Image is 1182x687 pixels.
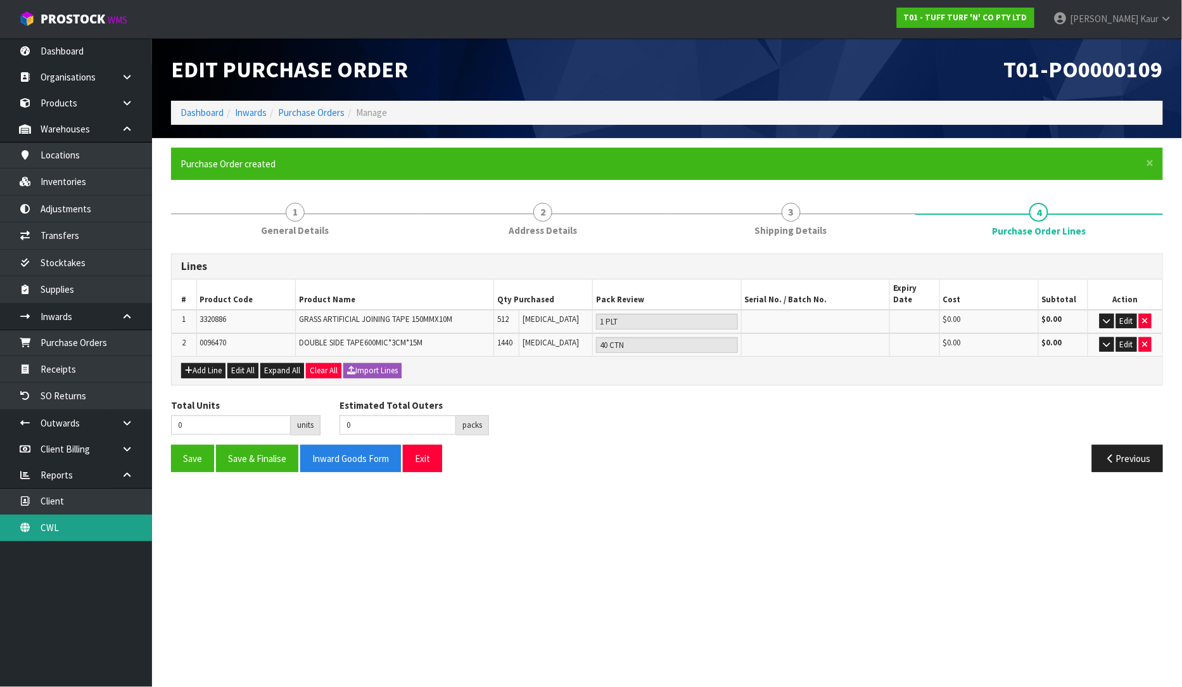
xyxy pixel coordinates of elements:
span: Address Details [509,224,577,237]
span: 4 [1029,203,1048,222]
span: 3320886 [200,314,227,324]
input: Total Units [171,415,291,435]
a: Dashboard [181,106,224,119]
span: × [1147,154,1154,172]
span: [MEDICAL_DATA] [523,337,579,348]
button: Edit [1116,314,1137,329]
span: 2 [533,203,552,222]
th: Qty Purchased [493,279,592,310]
th: Expiry Date [890,279,939,310]
span: Edit Purchase Order [171,55,408,84]
span: 3 [782,203,801,222]
span: 1440 [497,337,512,348]
span: T01-PO0000109 [1004,55,1163,84]
button: Clear All [306,363,341,378]
strong: $0.00 [1042,314,1062,324]
button: Save & Finalise [216,445,298,472]
button: Previous [1092,445,1163,472]
button: Edit All [227,363,258,378]
a: T01 - TUFF TURF 'N' CO PTY LTD [897,8,1034,28]
th: Serial No. / Batch No. [741,279,890,310]
th: Product Code [196,279,295,310]
span: 512 [497,314,509,324]
th: Pack Review [593,279,742,310]
span: Expand All [264,365,300,376]
span: 1 [182,314,186,324]
th: Cost [939,279,1038,310]
span: [MEDICAL_DATA] [523,314,579,324]
span: [PERSON_NAME] [1070,13,1138,25]
button: Save [171,445,214,472]
div: packs [456,415,489,435]
img: cube-alt.png [19,11,35,27]
th: # [172,279,196,310]
input: Estimated Total Outers [340,415,456,435]
button: Inward Goods Form [300,445,401,472]
span: Purchase Order Lines [171,244,1163,482]
span: Shipping Details [755,224,827,237]
th: Product Name [295,279,493,310]
th: Action [1088,279,1162,310]
label: Total Units [171,399,220,412]
th: Subtotal [1038,279,1088,310]
span: ProStock [41,11,105,27]
strong: $0.00 [1042,337,1062,348]
button: Add Line [181,363,226,378]
span: Manage [356,106,387,119]
span: Purchase Order created [181,158,276,170]
h3: Lines [181,260,1153,273]
span: 0096470 [200,337,227,348]
span: Kaur [1140,13,1159,25]
span: $0.00 [943,337,961,348]
span: $0.00 [943,314,961,324]
span: Purchase Order Lines [992,224,1086,238]
span: General Details [261,224,329,237]
button: Import Lines [343,363,402,378]
span: 1 [286,203,305,222]
span: GRASS ARTIFICIAL JOINING TAPE 150MMX10M [299,314,452,324]
button: Expand All [260,363,304,378]
span: DOUBLE SIDE TAPE600MIC*3CM*15M [299,337,423,348]
strong: T01 - TUFF TURF 'N' CO PTY LTD [904,12,1027,23]
button: Edit [1116,337,1137,352]
small: WMS [108,14,127,26]
button: Exit [403,445,442,472]
a: Purchase Orders [278,106,345,119]
input: Pack Review [596,314,738,330]
label: Estimated Total Outers [340,399,443,412]
span: 2 [182,337,186,348]
div: units [291,415,321,435]
input: Pack Review [596,337,738,353]
a: Inwards [235,106,267,119]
